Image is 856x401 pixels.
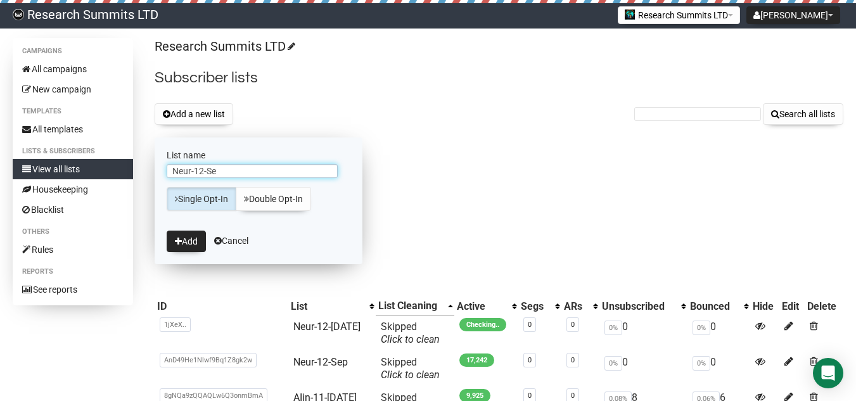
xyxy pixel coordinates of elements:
div: List [291,300,363,313]
span: AnD49He1Nlwf9Bq1Z8gk2w [160,353,257,367]
a: Single Opt-In [167,187,236,211]
a: All campaigns [13,59,133,79]
a: Double Opt-In [236,187,311,211]
div: Hide [753,300,777,313]
span: 0% [604,321,622,335]
a: 0 [571,321,575,329]
a: All templates [13,119,133,139]
a: 0 [528,391,532,400]
div: Edit [782,300,802,313]
a: 0 [528,321,532,329]
button: Add [167,231,206,252]
span: Checking.. [459,318,506,331]
img: 2.jpg [625,10,635,20]
a: Click to clean [381,333,440,345]
td: 0 [687,315,750,352]
li: Lists & subscribers [13,144,133,159]
th: Hide: No sort applied, sorting is disabled [750,297,779,315]
th: List Cleaning: Ascending sort applied, activate to apply a descending sort [376,297,454,315]
span: 1jXeX.. [160,317,191,332]
li: Templates [13,104,133,119]
a: See reports [13,279,133,300]
li: Reports [13,264,133,279]
th: Edit: No sort applied, sorting is disabled [779,297,805,315]
a: Blacklist [13,200,133,220]
div: ID [157,300,285,313]
h2: Subscriber lists [155,67,843,89]
li: Others [13,224,133,239]
a: Housekeeping [13,179,133,200]
span: 17,242 [459,353,494,367]
span: Skipped [381,321,440,345]
th: Active: No sort applied, activate to apply an ascending sort [454,297,519,315]
a: Rules [13,239,133,260]
div: Unsubscribed [602,300,675,313]
th: Bounced: No sort applied, activate to apply an ascending sort [687,297,750,315]
a: Cancel [214,236,248,246]
th: Segs: No sort applied, activate to apply an ascending sort [518,297,561,315]
div: Open Intercom Messenger [813,358,843,388]
a: Neur-12-Sep [293,356,348,368]
th: Delete: No sort applied, sorting is disabled [805,297,843,315]
a: 0 [571,356,575,364]
th: Unsubscribed: No sort applied, activate to apply an ascending sort [599,297,687,315]
td: 0 [599,315,687,352]
a: View all lists [13,159,133,179]
button: [PERSON_NAME] [746,6,840,24]
a: New campaign [13,79,133,99]
button: Search all lists [763,103,843,125]
a: Click to clean [381,369,440,381]
button: Research Summits LTD [618,6,740,24]
div: ARs [564,300,587,313]
button: Add a new list [155,103,233,125]
th: ID: No sort applied, sorting is disabled [155,297,288,315]
span: 0% [693,321,710,335]
div: Segs [521,300,549,313]
li: Campaigns [13,44,133,59]
div: Bounced [690,300,737,313]
img: bccbfd5974049ef095ce3c15df0eef5a [13,9,24,20]
a: Research Summits LTD [155,39,293,54]
span: 0% [604,356,622,371]
div: Delete [807,300,841,313]
th: List: No sort applied, activate to apply an ascending sort [288,297,376,315]
input: The name of your new list [167,164,338,178]
span: Skipped [381,356,440,381]
label: List name [167,150,350,161]
th: ARs: No sort applied, activate to apply an ascending sort [561,297,599,315]
a: Neur-12-[DATE] [293,321,361,333]
div: List Cleaning [378,300,442,312]
a: 0 [528,356,532,364]
a: 0 [571,391,575,400]
div: Active [457,300,506,313]
td: 0 [687,351,750,386]
td: 0 [599,351,687,386]
span: 0% [693,356,710,371]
